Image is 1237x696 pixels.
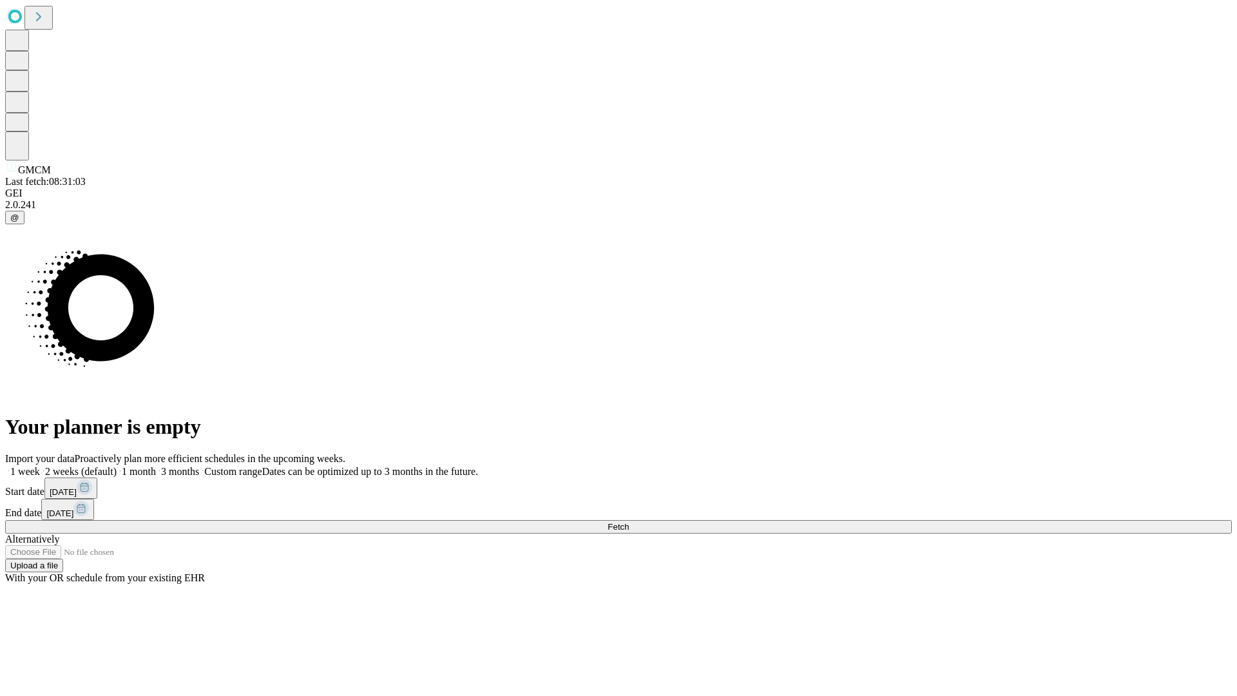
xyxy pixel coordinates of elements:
[5,520,1232,534] button: Fetch
[50,487,77,497] span: [DATE]
[5,534,59,545] span: Alternatively
[46,508,73,518] span: [DATE]
[5,559,63,572] button: Upload a file
[5,499,1232,520] div: End date
[10,213,19,222] span: @
[5,453,75,464] span: Import your data
[5,415,1232,439] h1: Your planner is empty
[10,466,40,477] span: 1 week
[18,164,51,175] span: GMCM
[5,572,205,583] span: With your OR schedule from your existing EHR
[41,499,94,520] button: [DATE]
[161,466,199,477] span: 3 months
[608,522,629,532] span: Fetch
[5,188,1232,199] div: GEI
[75,453,345,464] span: Proactively plan more efficient schedules in the upcoming weeks.
[44,478,97,499] button: [DATE]
[5,478,1232,499] div: Start date
[45,466,117,477] span: 2 weeks (default)
[5,199,1232,211] div: 2.0.241
[262,466,478,477] span: Dates can be optimized up to 3 months in the future.
[5,211,24,224] button: @
[204,466,262,477] span: Custom range
[5,176,86,187] span: Last fetch: 08:31:03
[122,466,156,477] span: 1 month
